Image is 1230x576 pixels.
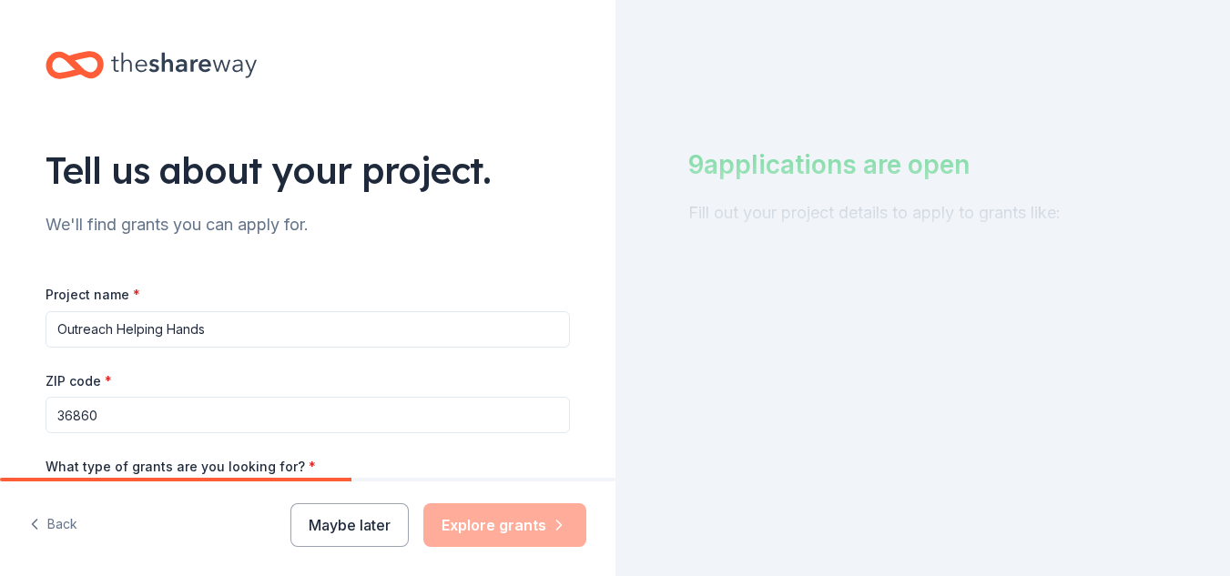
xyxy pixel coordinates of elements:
label: ZIP code [46,372,112,390]
input: After school program [46,311,570,348]
button: Maybe later [290,503,409,547]
label: What type of grants are you looking for? [46,458,316,476]
input: 12345 (U.S. only) [46,397,570,433]
div: We'll find grants you can apply for. [46,210,570,239]
label: Project name [46,286,140,304]
div: Tell us about your project. [46,145,570,196]
button: Back [29,506,77,544]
